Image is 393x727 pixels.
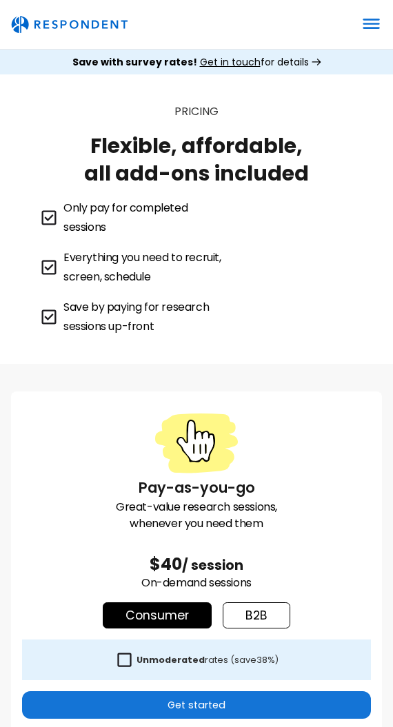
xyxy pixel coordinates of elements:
img: Untitled UI logotext [11,16,128,34]
a: Consumer [103,602,212,628]
h3: Pay-as-you-go [22,477,371,499]
p: Only pay for completed sessions [41,198,188,237]
strong: Unmoderated [137,654,205,666]
span: / session [182,556,243,575]
p: Great-value research sessions, whenever you need them [22,499,371,532]
span: 38% [256,654,275,666]
a: b2b [223,602,290,628]
strong: Save with survey rates! [72,55,197,69]
p: On-demand sessions [22,575,371,591]
h1: Flexible, affordable, all add-ons included [84,131,309,188]
div: menu [361,13,382,36]
span: $40 [150,553,182,575]
p: Save by paying for research sessions up-front [41,298,209,336]
a: Get started [22,691,371,719]
a: home [11,16,128,34]
span: PRICING [174,103,219,119]
div: for details [72,55,309,69]
div: rates (save ) [137,653,279,667]
p: Everything you need to recruit, screen, schedule [41,248,221,287]
span: Get in touch [200,55,261,69]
